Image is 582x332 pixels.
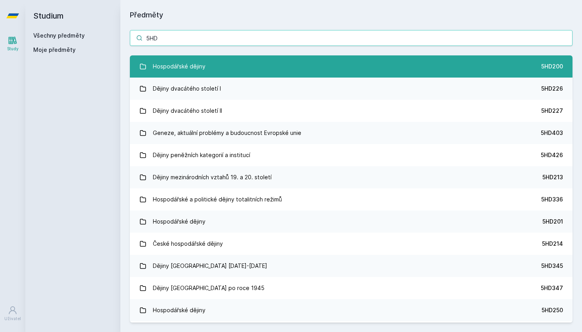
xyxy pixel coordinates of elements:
a: Geneze, aktuální problémy a budoucnost Evropské unie 5HD403 [130,122,572,144]
div: Hospodářské dějiny [153,302,205,318]
a: České hospodářské dějiny 5HD214 [130,233,572,255]
div: 5HD214 [542,240,563,248]
a: Dějiny mezinárodních vztahů 19. a 20. století 5HD213 [130,166,572,188]
div: Uživatel [4,316,21,322]
div: 5HD426 [541,151,563,159]
div: 5HD403 [541,129,563,137]
a: Hospodářské dějiny 5HD200 [130,55,572,78]
div: Hospodářské dějiny [153,59,205,74]
a: Dějiny dvacátého století I 5HD226 [130,78,572,100]
div: Hospodářské dějiny [153,214,205,230]
span: Moje předměty [33,46,76,54]
div: 5HD200 [541,63,563,70]
div: Dějiny [GEOGRAPHIC_DATA] po roce 1945 [153,280,264,296]
div: Dějiny dvacátého století I [153,81,221,97]
a: Dějiny [GEOGRAPHIC_DATA] po roce 1945 5HD347 [130,277,572,299]
div: 5HD226 [541,85,563,93]
a: Hospodářské dějiny 5HD250 [130,299,572,321]
div: 5HD347 [541,284,563,292]
div: Study [7,46,19,52]
a: Uživatel [2,302,24,326]
div: Hospodářské a politické dějiny totalitních režimů [153,192,282,207]
a: Dějiny [GEOGRAPHIC_DATA] [DATE]-[DATE] 5HD345 [130,255,572,277]
a: Hospodářské a politické dějiny totalitních režimů 5HD336 [130,188,572,211]
div: Geneze, aktuální problémy a budoucnost Evropské unie [153,125,301,141]
div: 5HD250 [542,306,563,314]
div: 5HD345 [541,262,563,270]
div: Dějiny [GEOGRAPHIC_DATA] [DATE]-[DATE] [153,258,267,274]
div: 5HD213 [542,173,563,181]
h1: Předměty [130,9,572,21]
div: 5HD336 [541,195,563,203]
div: Dějiny mezinárodních vztahů 19. a 20. století [153,169,272,185]
a: Všechny předměty [33,32,85,39]
a: Dějiny peněžních kategorií a institucí 5HD426 [130,144,572,166]
div: 5HD201 [542,218,563,226]
div: Dějiny peněžních kategorií a institucí [153,147,250,163]
div: 5HD227 [541,107,563,115]
a: Dějiny dvacátého století II 5HD227 [130,100,572,122]
div: České hospodářské dějiny [153,236,223,252]
a: Study [2,32,24,56]
div: Dějiny dvacátého století II [153,103,222,119]
a: Hospodářské dějiny 5HD201 [130,211,572,233]
input: Název nebo ident předmětu… [130,30,572,46]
